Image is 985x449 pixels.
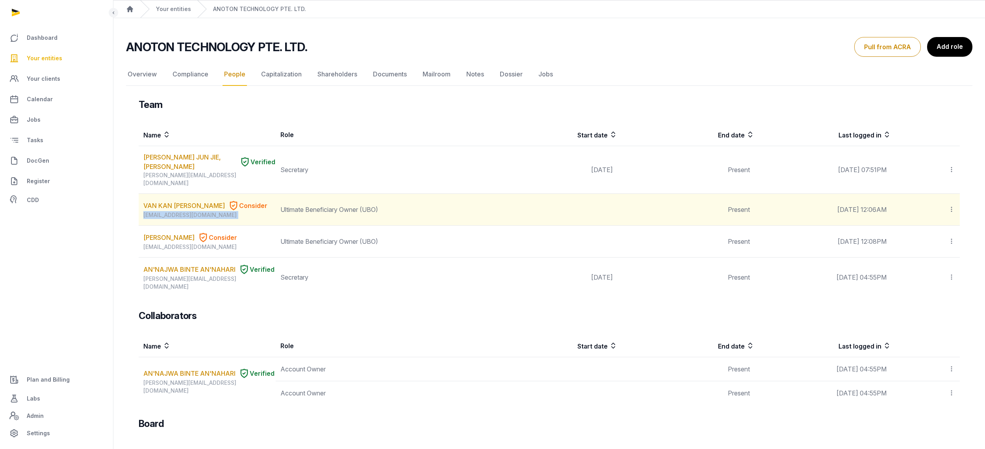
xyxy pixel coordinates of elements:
[6,172,107,191] a: Register
[27,411,44,421] span: Admin
[276,194,481,226] td: Ultimate Beneficiary Owner (UBO)
[27,115,41,124] span: Jobs
[481,258,618,297] td: [DATE]
[143,211,275,219] div: [EMAIL_ADDRESS][DOMAIN_NAME]
[618,335,755,357] th: End date
[126,63,972,86] nav: Tabs
[139,310,197,322] h3: Collaborators
[139,98,163,111] h3: Team
[156,5,191,13] a: Your entities
[6,151,107,170] a: DocGen
[27,95,53,104] span: Calendar
[126,40,307,54] h2: ANOTON TECHNOLOGY PTE. LTD.
[927,37,972,57] a: Add role
[838,237,887,245] span: [DATE] 12:08PM
[276,381,481,405] td: Account Owner
[143,171,275,187] div: [PERSON_NAME][EMAIL_ADDRESS][DOMAIN_NAME]
[27,33,58,43] span: Dashboard
[143,275,275,291] div: [PERSON_NAME][EMAIL_ADDRESS][DOMAIN_NAME]
[143,379,275,395] div: [PERSON_NAME][EMAIL_ADDRESS][DOMAIN_NAME]
[139,335,276,357] th: Name
[837,206,887,213] span: [DATE] 12:06AM
[27,135,43,145] span: Tasks
[481,124,618,146] th: Start date
[755,335,892,357] th: Last logged in
[250,265,275,274] span: Verified
[837,389,887,397] span: [DATE] 04:55PM
[728,206,750,213] span: Present
[143,152,236,171] a: [PERSON_NAME] JUN JIE, [PERSON_NAME]
[139,417,164,430] h3: Board
[113,0,985,18] nav: Breadcrumb
[209,233,237,242] span: Consider
[27,429,50,438] span: Settings
[755,124,892,146] th: Last logged in
[6,131,107,150] a: Tasks
[837,273,887,281] span: [DATE] 04:55PM
[6,110,107,129] a: Jobs
[854,37,921,57] button: Pull from ACRA
[465,63,486,86] a: Notes
[728,273,750,281] span: Present
[618,124,755,146] th: End date
[6,424,107,443] a: Settings
[213,5,306,13] a: ANOTON TECHNOLOGY PTE. LTD.
[498,63,524,86] a: Dossier
[421,63,452,86] a: Mailroom
[143,201,225,210] a: VAN KAN [PERSON_NAME]
[6,49,107,68] a: Your entities
[143,243,275,251] div: [EMAIL_ADDRESS][DOMAIN_NAME]
[27,394,40,403] span: Labs
[143,233,195,242] a: [PERSON_NAME]
[276,357,481,381] td: Account Owner
[838,166,887,174] span: [DATE] 07:51PM
[728,237,750,245] span: Present
[276,124,481,146] th: Role
[27,375,70,384] span: Plan and Billing
[27,176,50,186] span: Register
[276,335,481,357] th: Role
[371,63,408,86] a: Documents
[837,365,887,373] span: [DATE] 04:55PM
[27,156,49,165] span: DocGen
[239,201,267,210] span: Consider
[6,389,107,408] a: Labs
[6,192,107,208] a: CDD
[260,63,303,86] a: Capitalization
[143,369,236,378] a: AN'NAJWA BINTE AN'NAHARI
[728,166,750,174] span: Present
[276,258,481,297] td: Secretary
[171,63,210,86] a: Compliance
[223,63,247,86] a: People
[27,195,39,205] span: CDD
[6,370,107,389] a: Plan and Billing
[6,28,107,47] a: Dashboard
[481,335,618,357] th: Start date
[728,389,750,397] span: Present
[126,63,158,86] a: Overview
[276,146,481,194] td: Secretary
[537,63,555,86] a: Jobs
[6,69,107,88] a: Your clients
[250,369,275,378] span: Verified
[6,90,107,109] a: Calendar
[728,365,750,373] span: Present
[27,54,62,63] span: Your entities
[143,265,236,274] a: AN'NAJWA BINTE AN'NAHARI
[276,226,481,258] td: Ultimate Beneficiary Owner (UBO)
[139,124,276,146] th: Name
[6,408,107,424] a: Admin
[250,157,275,167] span: Verified
[27,74,60,83] span: Your clients
[316,63,359,86] a: Shareholders
[481,146,618,194] td: [DATE]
